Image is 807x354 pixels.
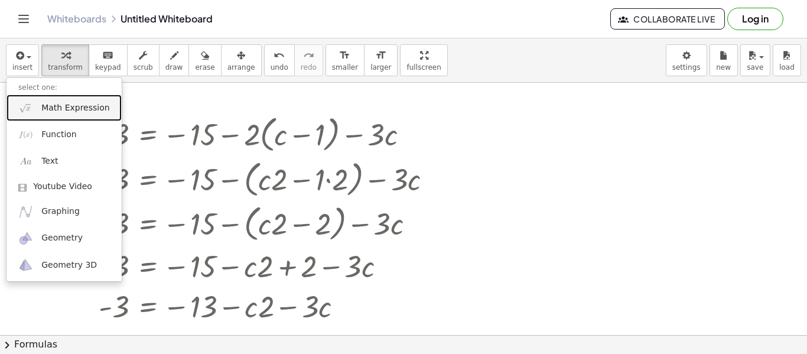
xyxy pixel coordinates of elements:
span: save [747,63,763,72]
span: Youtube Video [33,181,92,193]
button: scrub [127,44,160,76]
span: larger [370,63,391,72]
span: arrange [227,63,255,72]
span: redo [301,63,317,72]
span: Geometry 3D [41,259,97,271]
i: format_size [375,48,386,63]
button: Collaborate Live [610,8,725,30]
span: Collaborate Live [620,14,715,24]
button: insert [6,44,39,76]
img: ggb-graphing.svg [18,204,33,219]
span: scrub [134,63,153,72]
span: Graphing [41,206,80,217]
button: transform [41,44,89,76]
span: transform [48,63,83,72]
span: keypad [95,63,121,72]
li: select one: [6,81,122,95]
span: undo [271,63,288,72]
img: ggb-3d.svg [18,258,33,272]
a: Geometry 3D [6,252,122,278]
button: save [740,44,770,76]
span: new [716,63,731,72]
button: new [710,44,738,76]
button: settings [666,44,707,76]
button: format_sizesmaller [326,44,365,76]
a: Whiteboards [47,13,106,25]
img: f_x.png [18,127,33,142]
button: arrange [221,44,262,76]
i: redo [303,48,314,63]
i: format_size [339,48,350,63]
a: Function [6,121,122,148]
img: Aa.png [18,154,33,169]
span: Text [41,155,58,167]
i: keyboard [102,48,113,63]
button: draw [159,44,190,76]
span: fullscreen [406,63,441,72]
a: Text [6,148,122,175]
i: undo [274,48,285,63]
a: Geometry [6,225,122,252]
img: ggb-geometry.svg [18,231,33,246]
button: Log in [727,8,783,30]
span: Math Expression [41,102,109,114]
span: settings [672,63,701,72]
span: load [779,63,795,72]
button: undoundo [264,44,295,76]
button: keyboardkeypad [89,44,128,76]
span: insert [12,63,32,72]
button: erase [188,44,221,76]
button: redoredo [294,44,323,76]
span: smaller [332,63,358,72]
button: format_sizelarger [364,44,398,76]
span: erase [195,63,214,72]
a: Math Expression [6,95,122,121]
span: draw [165,63,183,72]
img: sqrt_x.png [18,100,33,115]
button: load [773,44,801,76]
a: Graphing [6,199,122,225]
a: Youtube Video [6,175,122,199]
button: fullscreen [400,44,447,76]
span: Function [41,129,77,141]
span: Geometry [41,232,83,244]
button: Toggle navigation [14,9,33,28]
